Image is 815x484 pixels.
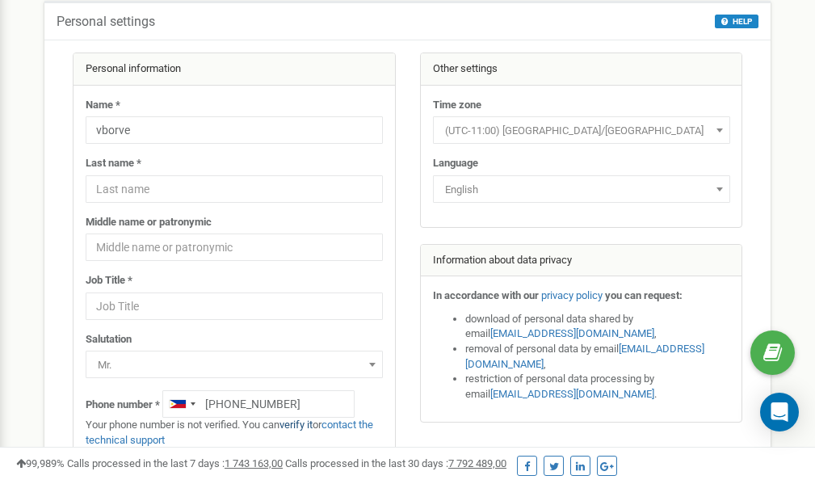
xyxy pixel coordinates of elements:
[433,156,478,171] label: Language
[439,120,725,142] span: (UTC-11:00) Pacific/Midway
[57,15,155,29] h5: Personal settings
[433,116,730,144] span: (UTC-11:00) Pacific/Midway
[439,179,725,201] span: English
[86,419,373,446] a: contact the technical support
[541,289,603,301] a: privacy policy
[16,457,65,469] span: 99,989%
[74,53,395,86] div: Personal information
[465,312,730,342] li: download of personal data shared by email ,
[86,398,160,413] label: Phone number *
[225,457,283,469] u: 1 743 163,00
[86,175,383,203] input: Last name
[465,343,704,370] a: [EMAIL_ADDRESS][DOMAIN_NAME]
[285,457,506,469] span: Calls processed in the last 30 days :
[86,273,132,288] label: Job Title *
[605,289,683,301] strong: you can request:
[86,351,383,378] span: Mr.
[163,391,200,417] div: Telephone country code
[490,388,654,400] a: [EMAIL_ADDRESS][DOMAIN_NAME]
[279,419,313,431] a: verify it
[86,293,383,320] input: Job Title
[490,327,654,339] a: [EMAIL_ADDRESS][DOMAIN_NAME]
[86,98,120,113] label: Name *
[86,234,383,261] input: Middle name or patronymic
[86,156,141,171] label: Last name *
[448,457,506,469] u: 7 792 489,00
[715,15,758,28] button: HELP
[760,393,799,431] div: Open Intercom Messenger
[433,289,539,301] strong: In accordance with our
[433,175,730,203] span: English
[421,53,742,86] div: Other settings
[421,245,742,277] div: Information about data privacy
[91,354,377,377] span: Mr.
[67,457,283,469] span: Calls processed in the last 7 days :
[86,332,132,347] label: Salutation
[86,215,212,230] label: Middle name or patronymic
[162,390,355,418] input: +1-800-555-55-55
[465,342,730,372] li: removal of personal data by email ,
[86,116,383,144] input: Name
[86,418,383,448] p: Your phone number is not verified. You can or
[465,372,730,402] li: restriction of personal data processing by email .
[433,98,481,113] label: Time zone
